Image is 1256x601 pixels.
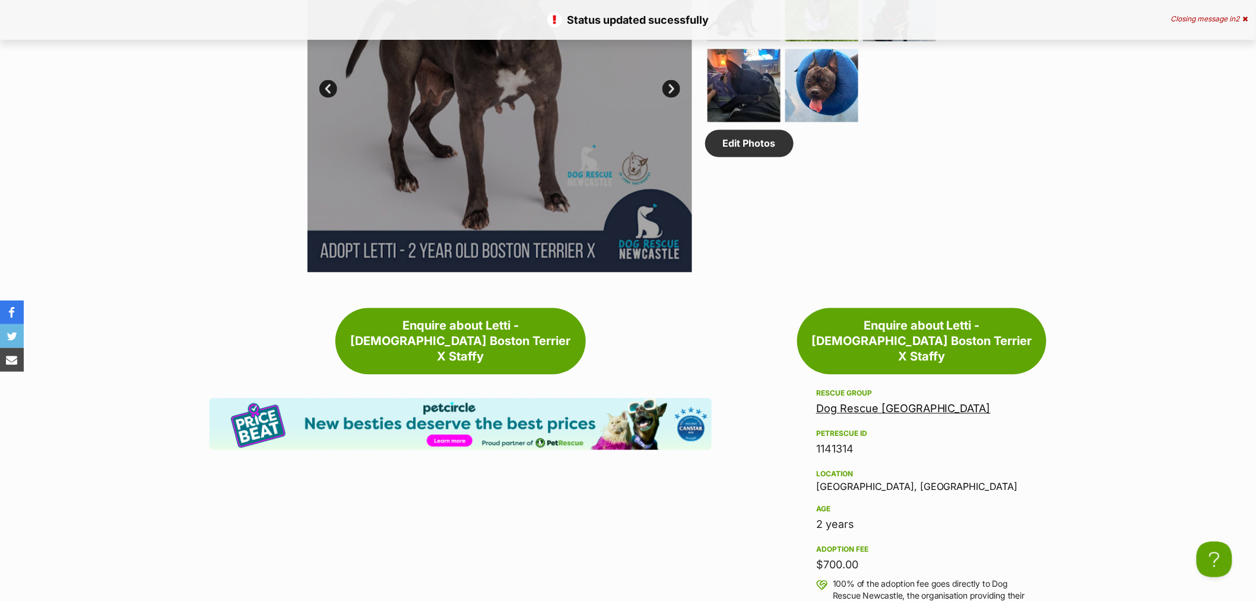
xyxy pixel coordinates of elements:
iframe: Help Scout Beacon - Open [1197,542,1232,577]
a: Dog Rescue [GEOGRAPHIC_DATA] [816,403,991,415]
a: Next [662,80,680,98]
div: [GEOGRAPHIC_DATA], [GEOGRAPHIC_DATA] [816,467,1027,492]
div: PetRescue ID [816,429,1027,439]
p: Status updated sucessfully [12,12,1244,28]
div: Closing message in [1171,15,1248,23]
div: Location [816,470,1027,479]
div: Rescue group [816,389,1027,398]
a: Enquire about Letti - [DEMOGRAPHIC_DATA] Boston Terrier X Staffy [335,308,586,375]
div: Age [816,505,1027,514]
img: Photo of Letti 2 Year Old Boston Terrier X Staffy [785,49,858,122]
img: Photo of Letti 2 Year Old Boston Terrier X Staffy [708,49,781,122]
div: $700.00 [816,557,1027,574]
div: Adoption fee [816,545,1027,555]
img: Pet Circle promo banner [210,398,712,450]
a: Edit Photos [705,130,794,157]
div: 1141314 [816,441,1027,458]
div: 2 years [816,517,1027,533]
a: Enquire about Letti - [DEMOGRAPHIC_DATA] Boston Terrier X Staffy [797,308,1046,375]
a: Prev [319,80,337,98]
span: 2 [1236,14,1240,23]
